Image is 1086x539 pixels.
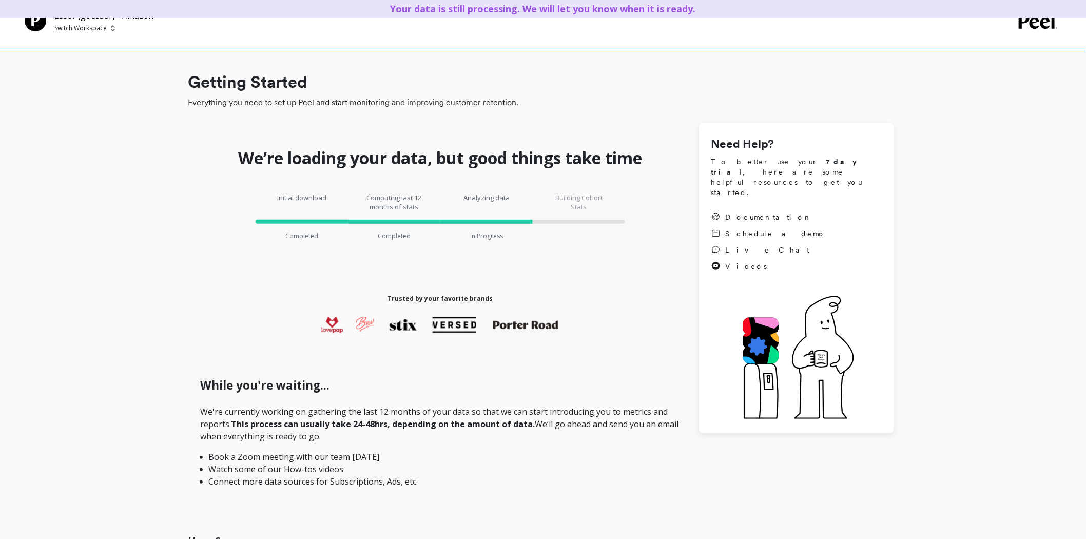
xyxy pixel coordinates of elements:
p: Initial download [271,193,333,211]
h1: Trusted by your favorite brands [388,295,493,303]
span: Everything you need to set up Peel and start monitoring and improving customer retention. [188,97,894,109]
strong: This process can usually take 24-48hrs, depending on the amount of data. [231,418,535,430]
p: Switch Workspace [54,24,107,32]
li: Book a Zoom meeting with our team [DATE] [209,451,672,463]
img: Team Profile [25,10,46,31]
a: Your data is still processing. We will let you know when it is ready. [391,3,696,15]
span: Live Chat [726,245,810,255]
p: Completed [378,232,411,240]
h1: While you're waiting... [201,377,681,394]
p: We're currently working on gathering the last 12 months of your data so that we can start introdu... [201,406,681,488]
span: Documentation [726,212,813,222]
h1: Getting Started [188,70,894,94]
li: Watch some of our How-tos videos [209,463,672,475]
p: In Progress [470,232,503,240]
p: Building Cohort Stats [548,193,610,211]
h1: We’re loading your data, but good things take time [239,148,643,168]
a: Documentation [711,212,826,222]
span: Schedule a demo [726,228,826,239]
a: Videos [711,261,826,272]
a: Schedule a demo [711,228,826,239]
li: Connect more data sources for Subscriptions, Ads, etc. [209,475,672,488]
p: Completed [285,232,318,240]
p: Computing last 12 months of stats [363,193,425,211]
span: To better use your , here are some helpful resources to get you started. [711,157,882,198]
span: Videos [726,261,767,272]
img: picker [111,24,115,32]
p: Analyzing data [456,193,517,211]
h1: Need Help? [711,136,882,153]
